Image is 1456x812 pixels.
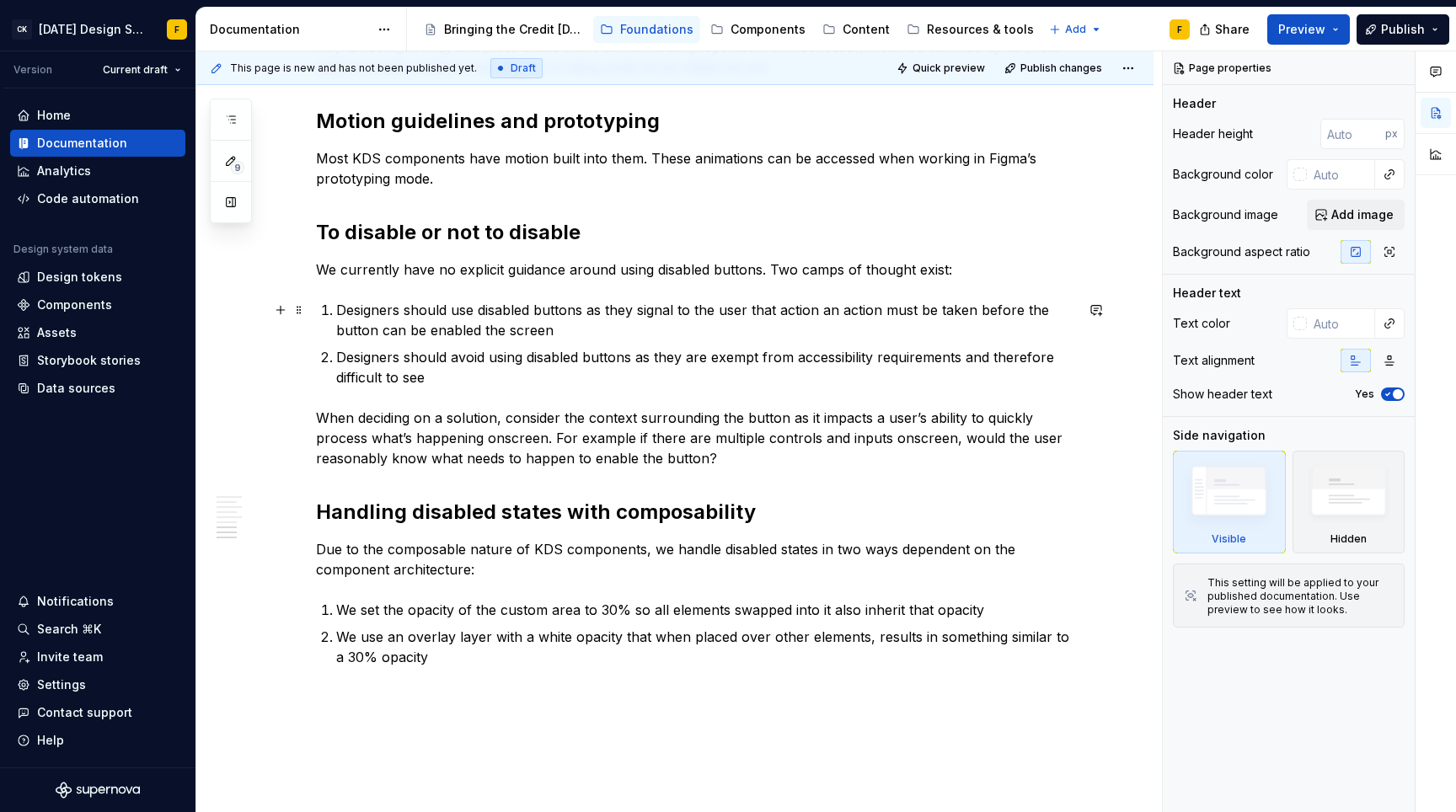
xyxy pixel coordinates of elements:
div: Analytics [37,163,91,179]
a: Resources & tools [900,16,1041,43]
div: Home [37,107,71,124]
div: Data sources [37,380,115,397]
div: Hidden [1293,451,1405,553]
div: Header text [1173,285,1241,302]
div: Documentation [210,21,369,38]
div: Header height [1173,126,1253,142]
button: Share [1191,14,1261,45]
div: Text color [1173,315,1230,332]
p: Most KDS components have motion built into them. These animations can be accessed when working in... [316,148,1074,189]
div: Search ⌘K [37,621,101,638]
div: Design tokens [37,269,122,286]
p: We set the opacity of the custom area to 30% so all elements swapped into it also inherit that op... [336,600,1074,620]
div: Text alignment [1173,352,1255,369]
a: Storybook stories [10,347,185,374]
div: Content [843,21,890,38]
input: Auto [1307,308,1375,339]
input: Auto [1320,119,1385,149]
div: Version [13,63,52,77]
span: This page is new and has not been published yet. [230,61,477,75]
div: Storybook stories [37,352,141,369]
span: Draft [511,61,536,75]
div: Documentation [37,135,127,152]
div: CK [12,19,32,40]
div: Visible [1212,532,1246,546]
a: Foundations [593,16,700,43]
h2: Motion guidelines and prototyping [316,108,1074,135]
a: Components [10,291,185,318]
svg: Supernova Logo [56,782,140,799]
h2: To disable or not to disable [316,219,1074,246]
div: Background aspect ratio [1173,243,1310,260]
a: Code automation [10,185,185,212]
div: Page tree [417,13,1041,46]
span: Publish [1381,21,1425,38]
p: We currently have no explicit guidance around using disabled buttons. Two camps of thought exist: [316,259,1074,280]
div: Contact support [37,704,132,721]
div: Background color [1173,166,1273,183]
div: Visible [1173,451,1286,553]
div: Hidden [1330,532,1367,546]
button: Publish [1357,14,1449,45]
div: Notifications [37,593,114,610]
a: Content [816,16,897,43]
div: Help [37,732,64,749]
span: Add image [1331,206,1394,223]
button: Add [1044,18,1107,41]
button: Search ⌘K [10,616,185,643]
button: Contact support [10,699,185,726]
button: CK[DATE] Design SystemF [3,11,192,47]
div: This setting will be applied to your published documentation. Use preview to see how it looks. [1207,576,1394,617]
p: We use an overlay layer with a white opacity that when placed over other elements, results in som... [336,627,1074,667]
input: Auto [1307,159,1375,190]
div: Background image [1173,206,1278,223]
label: Yes [1355,387,1374,401]
div: Code automation [37,190,139,207]
h2: Handling disabled states with composability [316,499,1074,526]
span: Current draft [103,63,168,77]
button: Quick preview [891,56,993,80]
a: Components [704,16,812,43]
a: Design tokens [10,264,185,291]
a: Analytics [10,158,185,184]
div: Components [731,21,806,38]
button: Preview [1267,14,1350,45]
div: Foundations [620,21,693,38]
div: Invite team [37,649,103,665]
div: F [1177,23,1182,36]
span: Publish changes [1020,61,1102,75]
span: Add [1065,23,1086,36]
div: Header [1173,95,1216,112]
div: F [174,23,179,36]
button: Add image [1307,200,1405,230]
p: Designers should use disabled buttons as they signal to the user that action an action must be ta... [336,300,1074,340]
button: Current draft [95,58,189,82]
div: Show header text [1173,386,1272,403]
p: Designers should avoid using disabled buttons as they are exempt from accessibility requirements ... [336,347,1074,387]
div: Side navigation [1173,427,1266,444]
div: Bringing the Credit [DATE] brand to life across products [444,21,583,38]
a: Assets [10,319,185,346]
div: Design system data [13,243,113,256]
a: Documentation [10,130,185,157]
div: Assets [37,324,77,341]
button: Help [10,727,185,754]
div: [DATE] Design System [39,21,147,38]
p: When deciding on a solution, consider the context surrounding the button as it impacts a user’s a... [316,408,1074,468]
a: Settings [10,671,185,698]
span: Quick preview [913,61,985,75]
a: Data sources [10,375,185,402]
div: Settings [37,676,86,693]
span: Share [1215,21,1250,38]
span: 9 [231,161,244,174]
p: px [1385,127,1398,141]
a: Home [10,102,185,129]
p: Due to the composable nature of KDS components, we handle disabled states in two ways dependent o... [316,539,1074,580]
div: Resources & tools [927,21,1034,38]
a: Invite team [10,644,185,670]
a: Bringing the Credit [DATE] brand to life across products [417,16,590,43]
button: Notifications [10,588,185,615]
button: Publish changes [999,56,1110,80]
div: Components [37,296,112,313]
